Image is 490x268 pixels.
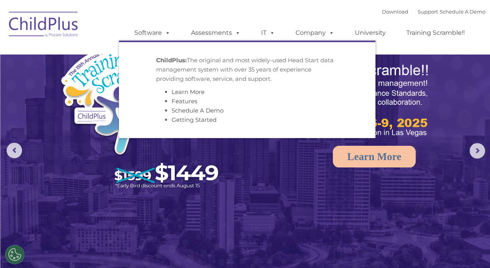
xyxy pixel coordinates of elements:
a: Schedule A Demo [440,9,485,15]
a: Getting Started [172,116,217,123]
strong: ChildPlus: [156,56,187,64]
a: IT [253,25,283,41]
a: Download [382,9,408,15]
img: ChildPlus by Procare Solutions [5,6,83,45]
a: Training Scramble!! [399,25,473,41]
a: Support [418,9,438,15]
span: Last name [108,51,131,57]
a: Learn More [333,146,416,167]
a: Assessments [183,25,248,41]
a: Software [127,25,178,41]
a: Learn More [172,88,205,96]
a: University [347,25,394,41]
a: Features [172,97,197,105]
button: Cookies Settings [5,245,24,264]
span: Phone number [108,83,141,89]
p: The original and most widely-used Head Start data management system with over 35 years of experie... [156,56,338,84]
a: Schedule A Demo [172,107,224,114]
font: | [382,9,485,15]
a: Company [288,25,342,41]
